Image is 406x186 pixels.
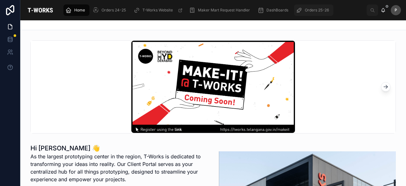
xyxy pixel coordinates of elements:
[305,8,329,13] span: Orders 25-26
[395,8,397,13] span: P
[256,4,293,16] a: DashBoards
[25,5,55,15] img: App logo
[60,3,367,17] div: scrollable content
[294,4,333,16] a: Orders 25-26
[91,4,130,16] a: Orders 24-25
[131,41,295,133] img: make-it-oming-soon-09-10.jpg
[187,4,254,16] a: Maker Mart Request Handler
[63,4,89,16] a: Home
[266,8,288,13] span: DashBoards
[101,8,126,13] span: Orders 24-25
[142,8,173,13] span: T-Works Website
[74,8,85,13] span: Home
[30,153,207,183] p: As the largest prototyping center in the region, T-Works is dedicated to transforming your ideas ...
[198,8,250,13] span: Maker Mart Request Handler
[132,4,186,16] a: T-Works Website
[30,144,207,153] h1: Hi [PERSON_NAME] 👋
